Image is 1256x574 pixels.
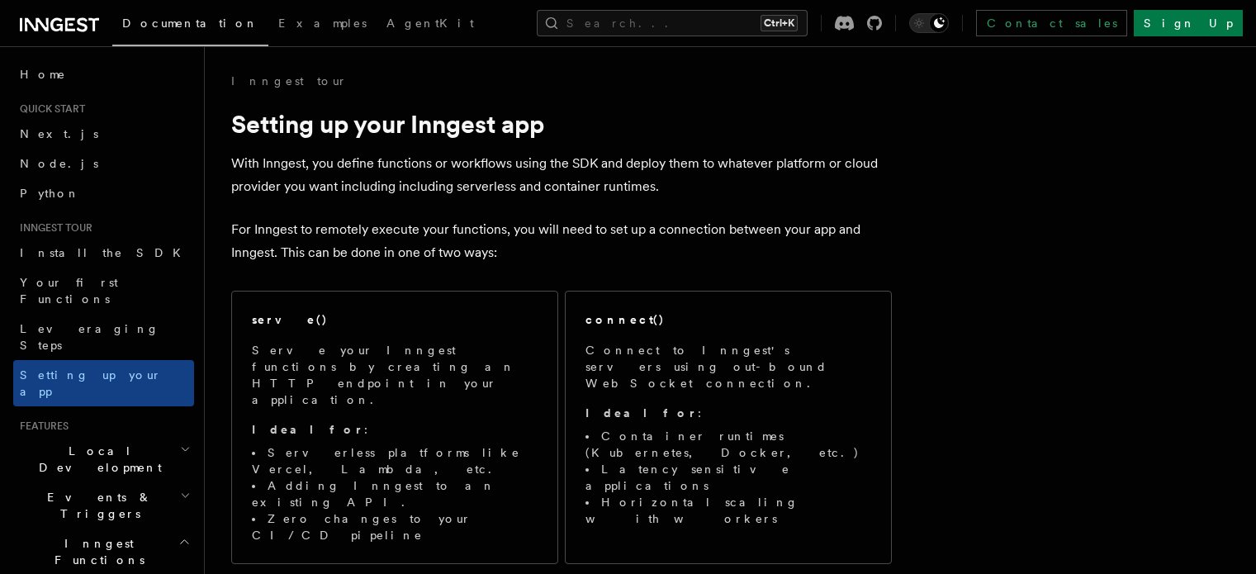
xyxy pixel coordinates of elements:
span: Next.js [20,127,98,140]
li: Zero changes to your CI/CD pipeline [252,510,538,543]
h1: Setting up your Inngest app [231,109,892,139]
h2: connect() [585,311,665,328]
span: Your first Functions [20,276,118,306]
span: Install the SDK [20,246,191,259]
a: Next.js [13,119,194,149]
a: AgentKit [377,5,484,45]
span: Python [20,187,80,200]
strong: Ideal for [585,406,698,420]
a: Node.js [13,149,194,178]
a: Leveraging Steps [13,314,194,360]
span: Inngest tour [13,221,92,235]
p: : [252,421,538,438]
span: Inngest Functions [13,535,178,568]
a: connect()Connect to Inngest's servers using out-bound WebSocket connection.Ideal for:Container ru... [565,291,892,564]
a: Examples [268,5,377,45]
a: Contact sales [976,10,1127,36]
button: Search...Ctrl+K [537,10,808,36]
span: AgentKit [386,17,474,30]
strong: Ideal for [252,423,364,436]
li: Serverless platforms like Vercel, Lambda, etc. [252,444,538,477]
p: With Inngest, you define functions or workflows using the SDK and deploy them to whatever platfor... [231,152,892,198]
span: Examples [278,17,367,30]
span: Events & Triggers [13,489,180,522]
a: Setting up your app [13,360,194,406]
a: Install the SDK [13,238,194,268]
kbd: Ctrl+K [761,15,798,31]
a: Home [13,59,194,89]
button: Toggle dark mode [909,13,949,33]
li: Adding Inngest to an existing API. [252,477,538,510]
span: Node.js [20,157,98,170]
a: Your first Functions [13,268,194,314]
span: Quick start [13,102,85,116]
li: Horizontal scaling with workers [585,494,871,527]
button: Events & Triggers [13,482,194,529]
span: Documentation [122,17,258,30]
a: Sign Up [1134,10,1243,36]
span: Features [13,420,69,433]
p: Connect to Inngest's servers using out-bound WebSocket connection. [585,342,871,391]
h2: serve() [252,311,328,328]
li: Container runtimes (Kubernetes, Docker, etc.) [585,428,871,461]
span: Home [20,66,66,83]
span: Local Development [13,443,180,476]
span: Leveraging Steps [20,322,159,352]
a: Inngest tour [231,73,347,89]
a: Python [13,178,194,208]
p: Serve your Inngest functions by creating an HTTP endpoint in your application. [252,342,538,408]
li: Latency sensitive applications [585,461,871,494]
a: Documentation [112,5,268,46]
button: Local Development [13,436,194,482]
a: serve()Serve your Inngest functions by creating an HTTP endpoint in your application.Ideal for:Se... [231,291,558,564]
p: For Inngest to remotely execute your functions, you will need to set up a connection between your... [231,218,892,264]
p: : [585,405,871,421]
span: Setting up your app [20,368,162,398]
